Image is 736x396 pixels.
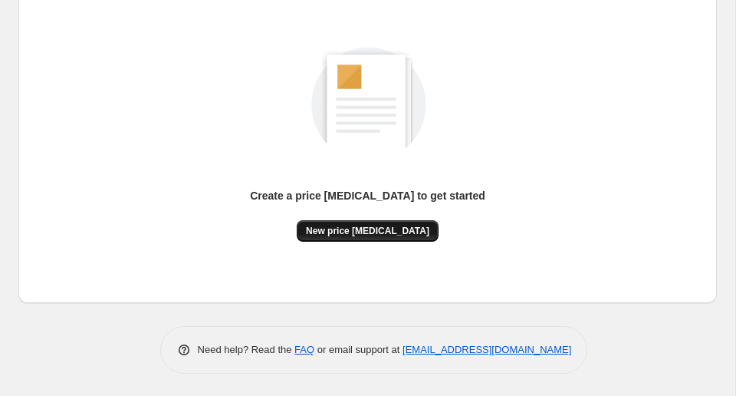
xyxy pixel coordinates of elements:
[198,344,295,355] span: Need help? Read the
[314,344,402,355] span: or email support at
[294,344,314,355] a: FAQ
[402,344,571,355] a: [EMAIL_ADDRESS][DOMAIN_NAME]
[297,220,439,242] button: New price [MEDICAL_DATA]
[250,188,485,203] p: Create a price [MEDICAL_DATA] to get started
[306,225,429,237] span: New price [MEDICAL_DATA]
